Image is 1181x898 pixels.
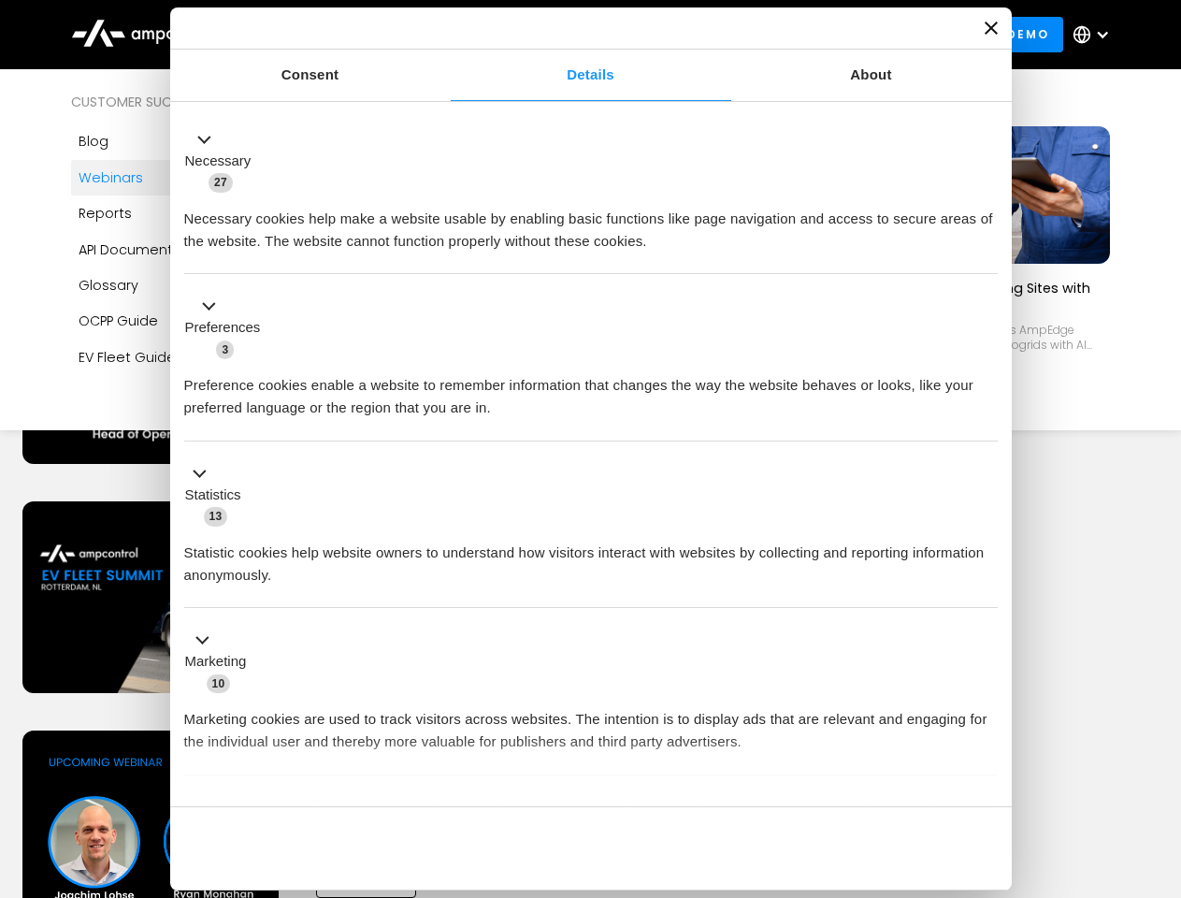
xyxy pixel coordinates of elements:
span: 3 [216,340,234,359]
button: Okay [728,821,997,876]
a: API Documentation [71,232,303,268]
div: Preference cookies enable a website to remember information that changes the way the website beha... [184,360,998,419]
div: Marketing cookies are used to track visitors across websites. The intention is to display ads tha... [184,694,998,753]
span: 2 [309,799,326,818]
div: Glossary [79,275,138,296]
label: Necessary [185,151,252,172]
label: Preferences [185,317,261,339]
div: Blog [79,131,108,152]
div: Statistic cookies help website owners to understand how visitors interact with websites by collec... [184,528,998,587]
div: OCPP Guide [79,311,158,331]
label: Statistics [185,485,241,506]
div: EV Fleet Guide [79,347,176,368]
a: Blog [71,123,303,159]
span: 27 [209,173,233,192]
button: Statistics (13) [184,462,252,528]
a: Details [451,50,731,101]
a: Consent [170,50,451,101]
button: Preferences (3) [184,296,272,361]
div: API Documentation [79,239,209,260]
span: 13 [204,507,228,526]
button: Necessary (27) [184,128,263,194]
a: OCPP Guide [71,303,303,339]
button: Close banner [985,22,998,35]
div: Webinars [79,167,143,188]
label: Marketing [185,651,247,673]
div: Customer success [71,92,303,112]
div: Necessary cookies help make a website usable by enabling basic functions like page navigation and... [184,194,998,253]
span: 10 [207,674,231,693]
a: About [731,50,1012,101]
div: Reports [79,203,132,224]
button: Unclassified (2) [184,796,338,819]
a: Webinars [71,160,303,196]
a: Glossary [71,268,303,303]
button: Marketing (10) [184,630,258,695]
a: EV Fleet Guide [71,340,303,375]
a: Reports [71,196,303,231]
